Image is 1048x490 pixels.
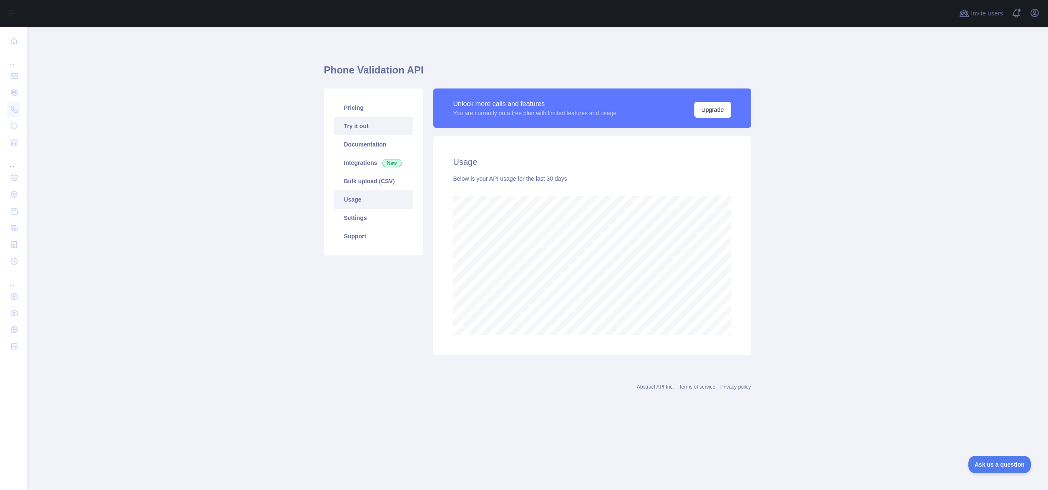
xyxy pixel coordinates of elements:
div: You are currently on a free plan with limited features and usage [453,109,617,117]
div: Unlock more calls and features [453,99,617,109]
a: Usage [334,190,413,209]
a: Try it out [334,117,413,135]
a: Documentation [334,135,413,154]
a: Pricing [334,99,413,117]
button: Upgrade [694,102,731,118]
h1: Phone Validation API [324,63,751,83]
button: Invite users [958,7,1005,20]
span: New [382,159,402,167]
a: Integrations New [334,154,413,172]
span: Invite users [971,9,1003,18]
div: ... [7,152,20,169]
div: Below is your API usage for the last 30 days [453,174,731,183]
iframe: Toggle Customer Support [968,456,1031,473]
a: Bulk upload (CSV) [334,172,413,190]
a: Terms of service [679,384,715,390]
div: ... [7,270,20,287]
a: Abstract API Inc. [637,384,674,390]
div: ... [7,50,20,67]
a: Settings [334,209,413,227]
a: Support [334,227,413,245]
a: Privacy policy [720,384,751,390]
h2: Usage [453,156,731,168]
